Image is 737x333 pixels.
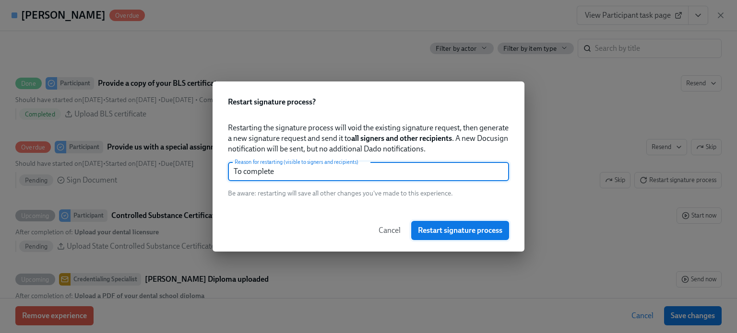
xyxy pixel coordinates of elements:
[411,221,509,240] button: Restart signature process
[379,226,401,235] span: Cancel
[228,189,453,198] span: Be aware : restarting will save all other changes you've made to this experience .
[228,97,509,107] h2: Restart signature process ?
[372,221,407,240] button: Cancel
[228,123,509,154] span: Restarting the signature process will void the existing signature request, then generate a new si...
[418,226,502,235] span: Restart signature process
[351,134,452,143] strong: all signers and other recipients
